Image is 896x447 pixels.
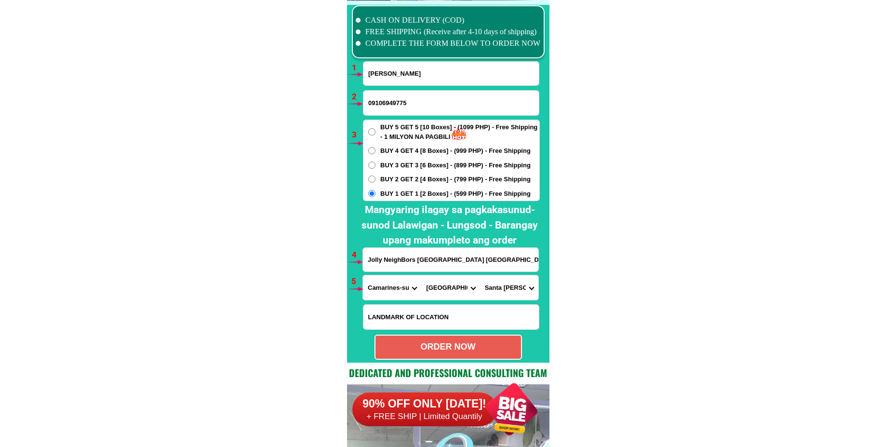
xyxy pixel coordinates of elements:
input: BUY 5 GET 5 [10 Boxes] - (1099 PHP) - Free Shipping - 1 MILYON NA PAGBILI [368,128,375,135]
span: BUY 4 GET 4 [8 Boxes] - (999 PHP) - Free Shipping [380,146,531,156]
li: COMPLETE THE FORM BELOW TO ORDER NOW [356,38,541,49]
select: Select province [363,275,421,300]
h2: Dedicated and professional consulting team [347,366,549,380]
li: FREE SHIPPING (Receive after 4-10 days of shipping) [356,26,541,38]
input: BUY 4 GET 4 [8 Boxes] - (999 PHP) - Free Shipping [368,147,375,154]
h6: 1 [352,62,363,74]
input: Input full_name [363,62,539,85]
h2: Mangyaring ilagay sa pagkakasunud-sunod Lalawigan - Lungsod - Barangay upang makumpleto ang order [355,203,545,248]
select: Select commune [480,275,538,300]
h6: 3 [352,129,363,141]
h6: 5 [351,275,362,288]
h6: 2 [352,91,363,103]
div: ORDER NOW [375,340,521,353]
input: Input address [363,248,538,271]
input: BUY 2 GET 2 [4 Boxes] - (799 PHP) - Free Shipping [368,176,375,183]
span: BUY 5 GET 5 [10 Boxes] - (1099 PHP) - Free Shipping - 1 MILYON NA PAGBILI [380,122,539,141]
h6: 90% OFF ONLY [DATE]! [352,397,497,411]
input: BUY 3 GET 3 [6 Boxes] - (899 PHP) - Free Shipping [368,162,375,169]
select: Select district [421,275,480,300]
h6: + FREE SHIP | Limited Quantily [352,411,497,422]
span: BUY 1 GET 1 [2 Boxes] - (599 PHP) - Free Shipping [380,189,531,199]
h6: 4 [352,249,363,261]
span: BUY 2 GET 2 [4 Boxes] - (799 PHP) - Free Shipping [380,175,531,184]
span: BUY 3 GET 3 [6 Boxes] - (899 PHP) - Free Shipping [380,161,531,170]
input: BUY 1 GET 1 [2 Boxes] - (599 PHP) - Free Shipping [368,190,375,197]
input: Input phone_number [363,91,539,115]
li: CASH ON DELIVERY (COD) [356,14,541,26]
input: Input LANDMARKOFLOCATION [363,305,539,329]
